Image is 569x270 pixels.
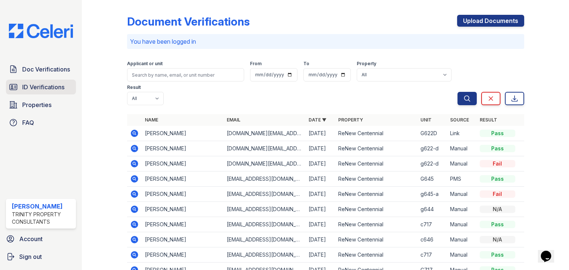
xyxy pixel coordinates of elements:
label: Applicant or unit [127,61,163,67]
td: Manual [447,187,477,202]
td: G645 [417,171,447,187]
span: Properties [22,100,51,109]
span: Doc Verifications [22,65,70,74]
td: [EMAIL_ADDRESS][DOMAIN_NAME] [224,187,306,202]
div: Trinity Property Consultants [12,211,73,226]
input: Search by name, email, or unit number [127,68,244,81]
td: ReNew Centennial [335,217,417,232]
a: Upload Documents [457,15,524,27]
td: ReNew Centennial [335,126,417,141]
div: Pass [480,251,515,259]
td: [EMAIL_ADDRESS][DOMAIN_NAME] [224,232,306,247]
td: [PERSON_NAME] [142,247,224,263]
td: [DOMAIN_NAME][EMAIL_ADDRESS][DOMAIN_NAME] [224,126,306,141]
td: [DATE] [306,202,335,217]
td: g622-d [417,141,447,156]
td: g644 [417,202,447,217]
td: [EMAIL_ADDRESS][DOMAIN_NAME] [224,247,306,263]
td: [DATE] [306,232,335,247]
td: [DATE] [306,247,335,263]
td: [DATE] [306,217,335,232]
td: g645-a [417,187,447,202]
td: [PERSON_NAME] [142,187,224,202]
div: Pass [480,175,515,183]
td: [EMAIL_ADDRESS][DOMAIN_NAME] [224,217,306,232]
td: [EMAIL_ADDRESS][DOMAIN_NAME] [224,171,306,187]
a: Sign out [3,249,79,264]
td: ReNew Centennial [335,156,417,171]
td: g622-d [417,156,447,171]
div: Fail [480,160,515,167]
div: Pass [480,145,515,152]
td: Manual [447,217,477,232]
span: ID Verifications [22,83,64,91]
a: Properties [6,97,76,112]
td: Manual [447,232,477,247]
td: PMS [447,171,477,187]
td: ReNew Centennial [335,187,417,202]
td: ReNew Centennial [335,141,417,156]
td: Manual [447,247,477,263]
label: Result [127,84,141,90]
td: c717 [417,247,447,263]
td: [DATE] [306,187,335,202]
div: Pass [480,221,515,228]
td: [PERSON_NAME] [142,126,224,141]
a: Result [480,117,497,123]
td: [DOMAIN_NAME][EMAIL_ADDRESS][DOMAIN_NAME] [224,156,306,171]
a: Unit [420,117,432,123]
td: c646 [417,232,447,247]
span: Sign out [19,252,42,261]
img: CE_Logo_Blue-a8612792a0a2168367f1c8372b55b34899dd931a85d93a1a3d3e32e68fde9ad4.png [3,24,79,38]
a: Date ▼ [309,117,326,123]
td: G622D [417,126,447,141]
td: ReNew Centennial [335,171,417,187]
label: From [250,61,262,67]
td: ReNew Centennial [335,202,417,217]
td: [DOMAIN_NAME][EMAIL_ADDRESS][DOMAIN_NAME] [224,141,306,156]
td: [PERSON_NAME] [142,141,224,156]
a: Email [227,117,240,123]
td: ReNew Centennial [335,247,417,263]
label: Property [357,61,376,67]
div: N/A [480,206,515,213]
td: [DATE] [306,156,335,171]
a: FAQ [6,115,76,130]
td: Manual [447,202,477,217]
span: Account [19,234,43,243]
a: Account [3,231,79,246]
td: [DATE] [306,126,335,141]
div: Document Verifications [127,15,250,28]
td: ReNew Centennial [335,232,417,247]
td: [PERSON_NAME] [142,232,224,247]
td: Manual [447,141,477,156]
td: [DATE] [306,141,335,156]
a: ID Verifications [6,80,76,94]
p: You have been logged in [130,37,521,46]
div: [PERSON_NAME] [12,202,73,211]
label: To [303,61,309,67]
td: [PERSON_NAME] [142,156,224,171]
td: [DATE] [306,171,335,187]
td: Link [447,126,477,141]
td: c717 [417,217,447,232]
iframe: chat widget [538,240,562,263]
a: Doc Verifications [6,62,76,77]
td: [EMAIL_ADDRESS][DOMAIN_NAME] [224,202,306,217]
td: Manual [447,156,477,171]
td: [PERSON_NAME] [142,202,224,217]
span: FAQ [22,118,34,127]
div: Pass [480,130,515,137]
a: Source [450,117,469,123]
div: Fail [480,190,515,198]
td: [PERSON_NAME] [142,217,224,232]
a: Property [338,117,363,123]
div: N/A [480,236,515,243]
td: [PERSON_NAME] [142,171,224,187]
a: Name [145,117,158,123]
